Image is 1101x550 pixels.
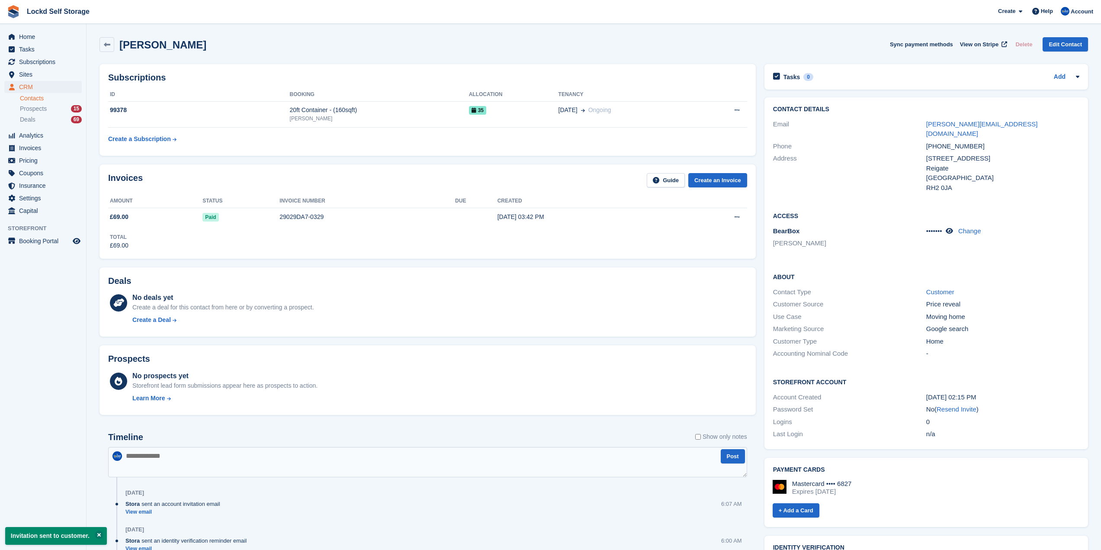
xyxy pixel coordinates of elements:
[20,105,47,113] span: Prospects
[926,288,954,296] a: Customer
[688,173,747,187] a: Create an Invoice
[934,405,979,413] span: ( )
[19,129,71,142] span: Analytics
[19,31,71,43] span: Home
[125,537,251,545] div: sent an identity verification reminder email
[926,417,1079,427] div: 0
[721,500,742,508] div: 6:07 AM
[926,349,1079,359] div: -
[1012,37,1036,51] button: Delete
[20,104,82,113] a: Prospects 15
[108,194,202,208] th: Amount
[469,106,486,115] span: 35
[773,429,926,439] div: Last Login
[19,167,71,179] span: Coupons
[19,205,71,217] span: Capital
[4,154,82,167] a: menu
[773,106,1079,113] h2: Contact Details
[926,299,1079,309] div: Price reveal
[926,164,1079,174] div: Reigate
[926,429,1079,439] div: n/a
[119,39,206,51] h2: [PERSON_NAME]
[4,205,82,217] a: menu
[926,324,1079,334] div: Google search
[773,238,926,248] li: [PERSON_NAME]
[695,432,701,441] input: Show only notes
[4,235,82,247] a: menu
[773,142,926,151] div: Phone
[926,120,1038,138] a: [PERSON_NAME][EMAIL_ADDRESS][DOMAIN_NAME]
[290,88,469,102] th: Booking
[110,233,128,241] div: Total
[773,480,786,494] img: Mastercard Logo
[4,129,82,142] a: menu
[695,432,747,441] label: Show only notes
[926,312,1079,322] div: Moving home
[4,142,82,154] a: menu
[773,312,926,322] div: Use Case
[19,192,71,204] span: Settings
[279,194,455,208] th: Invoice number
[559,106,578,115] span: [DATE]
[773,392,926,402] div: Account Created
[132,371,318,381] div: No prospects yet
[108,131,177,147] a: Create a Subscription
[4,68,82,80] a: menu
[110,212,128,222] span: £69.00
[108,88,290,102] th: ID
[125,526,144,533] div: [DATE]
[773,503,819,518] a: + Add a Card
[1054,72,1066,82] a: Add
[890,37,953,51] button: Sync payment methods
[926,337,1079,347] div: Home
[132,381,318,390] div: Storefront lead form submissions appear here as prospects to action.
[773,324,926,334] div: Marketing Source
[125,500,140,508] span: Stora
[803,73,813,81] div: 0
[926,142,1079,151] div: [PHONE_NUMBER]
[20,115,82,124] a: Deals 69
[71,105,82,113] div: 15
[588,106,611,113] span: Ongoing
[783,73,800,81] h2: Tasks
[112,451,122,461] img: Jonny Bleach
[926,154,1079,164] div: [STREET_ADDRESS]
[108,173,143,187] h2: Invoices
[202,194,279,208] th: Status
[455,194,498,208] th: Due
[4,81,82,93] a: menu
[4,192,82,204] a: menu
[4,56,82,68] a: menu
[998,7,1015,16] span: Create
[132,315,171,325] div: Create a Deal
[773,349,926,359] div: Accounting Nominal Code
[19,68,71,80] span: Sites
[498,212,677,222] div: [DATE] 03:42 PM
[125,489,144,496] div: [DATE]
[23,4,93,19] a: Lockd Self Storage
[108,106,290,115] div: 99378
[71,236,82,246] a: Preview store
[773,211,1079,220] h2: Access
[19,81,71,93] span: CRM
[773,287,926,297] div: Contact Type
[132,394,318,403] a: Learn More
[773,227,800,235] span: BearBox
[7,5,20,18] img: stora-icon-8386f47178a22dfd0bd8f6a31ec36ba5ce8667c1dd55bd0f319d3a0aa187defe.svg
[4,180,82,192] a: menu
[773,299,926,309] div: Customer Source
[132,303,314,312] div: Create a deal for this contact from here or by converting a prospect.
[958,227,981,235] a: Change
[290,106,469,115] div: 20ft Container - (160sqft)
[20,116,35,124] span: Deals
[773,154,926,193] div: Address
[773,272,1079,281] h2: About
[926,173,1079,183] div: [GEOGRAPHIC_DATA]
[957,37,1009,51] a: View on Stripe
[937,405,976,413] a: Resend Invite
[926,227,942,235] span: •••••••
[498,194,677,208] th: Created
[4,43,82,55] a: menu
[792,480,852,488] div: Mastercard •••• 6827
[108,354,150,364] h2: Prospects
